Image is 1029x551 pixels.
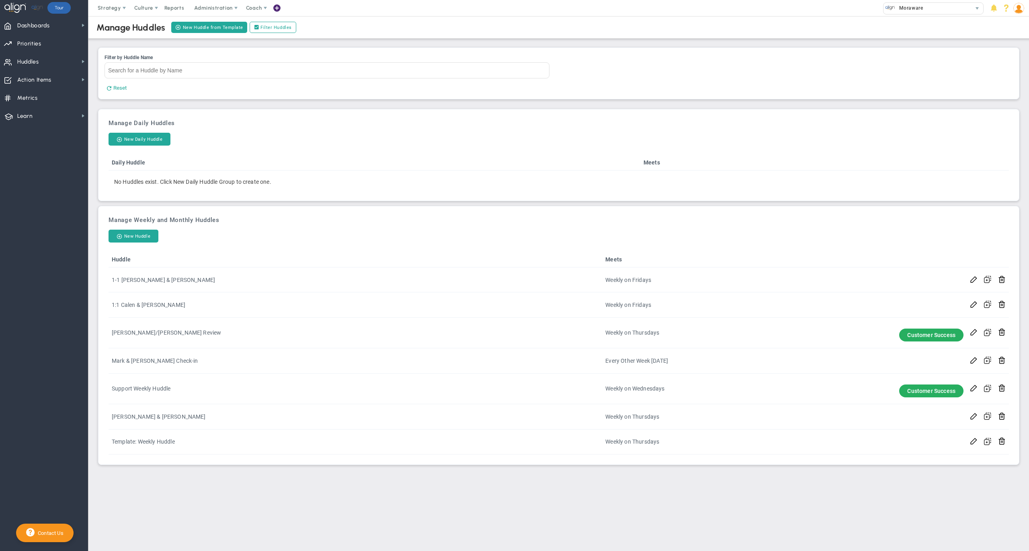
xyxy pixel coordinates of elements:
div: Filter by Huddle Name [105,54,549,62]
td: Weekly on Fridays [602,267,896,292]
td: Weekly on Fridays [602,292,896,317]
h3: Manage Weekly and Monthly Huddles [109,216,1009,224]
span: Clone Huddle [984,412,991,420]
button: New Huddle [109,230,158,243]
td: [PERSON_NAME] & [PERSON_NAME] [109,404,602,429]
td: Every Other Week [DATE] [602,348,896,373]
span: Contact Us [35,530,64,536]
th: Huddle [109,252,602,267]
label: Filter Huddles [250,22,296,33]
span: Clone Huddle [984,384,991,392]
span: Metrics [17,90,38,107]
img: 30196.Company.photo [885,3,895,13]
span: Learn [17,108,33,125]
button: Remove Huddle [998,356,1006,364]
td: Mark & [PERSON_NAME] Check-in [109,348,602,373]
button: Reset [105,84,129,93]
button: Clone Huddle [984,274,991,284]
button: Clone Huddle [984,411,991,421]
td: Weekly on Thursdays [602,404,896,429]
button: Clone Huddle [984,355,991,365]
span: Moraware [895,3,923,13]
span: Customer Success [907,332,955,338]
button: Edit Huddle [970,275,978,284]
td: [PERSON_NAME]/[PERSON_NAME] Review [109,318,602,349]
td: 1:1 Calen & [PERSON_NAME] [109,292,602,317]
button: Edit Huddle [970,328,978,336]
button: Remove Huddle [998,328,1006,336]
span: select [972,3,983,14]
button: Edit Huddle [970,300,978,308]
span: Clone Huddle [984,356,991,364]
th: Meets [602,252,896,267]
td: Weekly on Thursdays [602,318,896,349]
div: Manage Huddles [96,22,165,33]
input: Filter by Huddle Name [105,62,549,78]
span: Administration [194,5,232,11]
span: Strategy [98,5,121,11]
span: Huddles [17,53,39,70]
td: Weekly on Thursdays [602,430,896,454]
span: Clone Huddle [984,329,991,336]
span: Clone Huddle [984,300,991,308]
button: New Huddle from Template [171,22,247,33]
button: Remove Huddle [998,412,1006,420]
button: Edit Huddle [970,356,978,364]
span: Customer Success [907,388,955,394]
span: Action Items [17,72,51,88]
h3: Manage Daily Huddles [109,119,1009,127]
button: Remove Huddle [998,300,1006,308]
span: Dashboards [17,17,50,34]
span: Priorities [17,35,41,52]
span: Culture [134,5,153,11]
button: Remove Huddle [998,384,1006,392]
button: Clone Huddle [984,436,991,446]
span: Clone Huddle [984,438,991,445]
button: New Daily Huddle [109,133,170,146]
button: Edit Huddle [970,437,978,445]
th: Daily Huddle [109,155,640,171]
td: Support Weekly Huddle [109,374,602,405]
button: Clone Huddle [984,383,991,393]
td: 1-1 [PERSON_NAME] & [PERSON_NAME] [109,267,602,292]
button: Remove Huddle [998,437,1006,445]
button: Remove Huddle [998,275,1006,284]
span: No Huddles exist. Click New Daily Huddle Group to create one. [114,179,271,185]
button: Edit Huddle [970,384,978,392]
button: Edit Huddle [970,412,978,420]
img: 180103.Person.photo [1013,3,1024,14]
th: Meets [640,155,947,171]
span: Clone Huddle [984,275,991,283]
td: Weekly on Wednesdays [602,374,896,405]
span: Reset [113,85,127,93]
span: Coach [246,5,262,11]
td: Template: Weekly Huddle [109,430,602,454]
button: Clone Huddle [984,299,991,309]
button: Clone Huddle [984,327,991,337]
